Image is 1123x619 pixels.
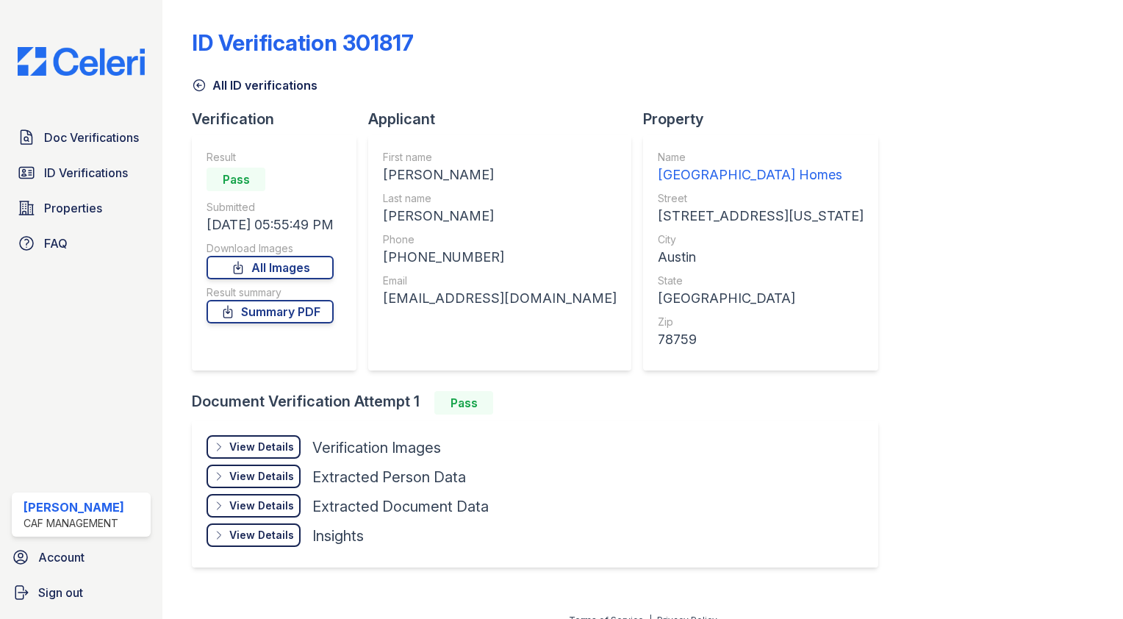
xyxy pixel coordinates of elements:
[229,440,294,454] div: View Details
[658,232,864,247] div: City
[192,109,368,129] div: Verification
[434,391,493,415] div: Pass
[229,528,294,543] div: View Details
[312,467,466,487] div: Extracted Person Data
[207,215,334,235] div: [DATE] 05:55:49 PM
[207,200,334,215] div: Submitted
[207,256,334,279] a: All Images
[192,76,317,94] a: All ID verifications
[658,150,864,185] a: Name [GEOGRAPHIC_DATA] Homes
[229,469,294,484] div: View Details
[38,584,83,601] span: Sign out
[383,288,617,309] div: [EMAIL_ADDRESS][DOMAIN_NAME]
[12,158,151,187] a: ID Verifications
[207,168,265,191] div: Pass
[207,285,334,300] div: Result summary
[44,235,68,252] span: FAQ
[12,229,151,258] a: FAQ
[12,123,151,152] a: Doc Verifications
[312,437,441,458] div: Verification Images
[192,29,414,56] div: ID Verification 301817
[6,47,157,76] img: CE_Logo_Blue-a8612792a0a2168367f1c8372b55b34899dd931a85d93a1a3d3e32e68fde9ad4.png
[192,391,890,415] div: Document Verification Attempt 1
[658,191,864,206] div: Street
[229,498,294,513] div: View Details
[44,129,139,146] span: Doc Verifications
[383,273,617,288] div: Email
[658,247,864,268] div: Austin
[383,247,617,268] div: [PHONE_NUMBER]
[6,543,157,572] a: Account
[658,288,864,309] div: [GEOGRAPHIC_DATA]
[383,191,617,206] div: Last name
[383,206,617,226] div: [PERSON_NAME]
[368,109,643,129] div: Applicant
[383,150,617,165] div: First name
[207,150,334,165] div: Result
[312,496,489,517] div: Extracted Document Data
[658,273,864,288] div: State
[312,526,364,546] div: Insights
[44,164,128,182] span: ID Verifications
[383,232,617,247] div: Phone
[658,206,864,226] div: [STREET_ADDRESS][US_STATE]
[658,315,864,329] div: Zip
[658,165,864,185] div: [GEOGRAPHIC_DATA] Homes
[658,329,864,350] div: 78759
[6,578,157,607] a: Sign out
[658,150,864,165] div: Name
[207,300,334,323] a: Summary PDF
[24,516,124,531] div: CAF Management
[383,165,617,185] div: [PERSON_NAME]
[24,498,124,516] div: [PERSON_NAME]
[44,199,102,217] span: Properties
[38,548,85,566] span: Account
[12,193,151,223] a: Properties
[643,109,890,129] div: Property
[207,241,334,256] div: Download Images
